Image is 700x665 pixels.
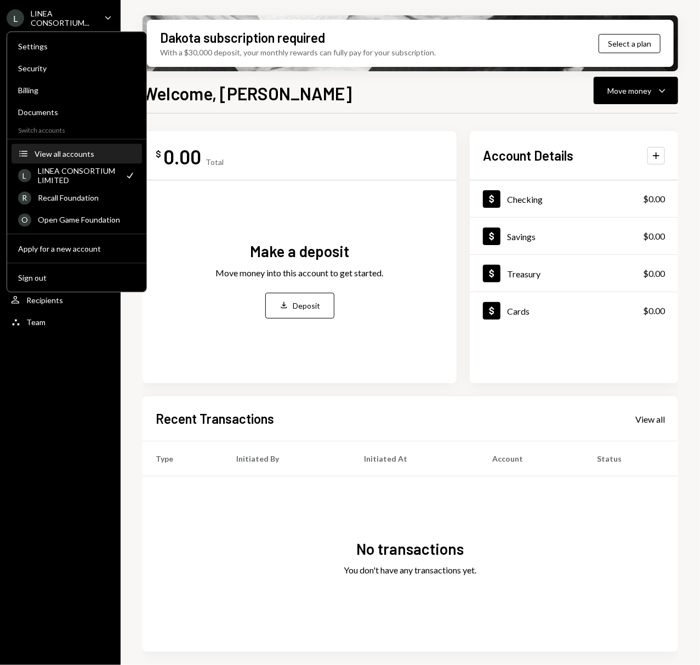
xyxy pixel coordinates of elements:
th: Account [479,441,584,476]
a: Treasury$0.00 [470,255,678,292]
div: Documents [18,107,135,117]
div: $0.00 [643,267,665,280]
div: Apply for a new account [18,244,135,253]
div: O [18,213,31,226]
div: Recipients [26,295,63,305]
div: Security [18,64,135,73]
div: With a $30,000 deposit, your monthly rewards can fully pay for your subscription. [160,47,436,58]
div: View all accounts [35,149,135,158]
a: Billing [12,80,142,100]
button: Sign out [12,268,142,288]
div: Open Game Foundation [38,215,135,224]
div: Move money [607,85,651,96]
div: Switch accounts [7,124,146,134]
div: Move money into this account to get started. [216,266,384,280]
div: L [18,169,31,182]
h2: Recent Transactions [156,410,274,428]
div: $0.00 [643,230,665,243]
a: View all [635,413,665,425]
button: Move money [594,77,678,104]
div: R [18,191,31,204]
div: $ [156,149,161,160]
div: Deposit [293,300,321,311]
div: Cards [507,306,530,316]
button: Apply for a new account [12,239,142,259]
a: RRecall Foundation [12,187,142,207]
a: Documents [12,102,142,122]
div: Treasury [507,269,540,279]
a: Team [7,312,114,332]
th: Type [143,441,223,476]
div: LINEA CONSORTIUM... [31,9,95,27]
div: LINEA CONSORTIUM LIMITED [38,166,118,185]
h1: Welcome, [PERSON_NAME] [143,82,352,104]
a: Settings [12,36,142,56]
h2: Account Details [483,146,573,164]
th: Initiated At [351,441,479,476]
div: Sign out [18,273,135,282]
button: Deposit [265,293,334,319]
div: No transactions [357,538,464,560]
a: Savings$0.00 [470,218,678,254]
button: Select a plan [599,34,661,53]
a: Security [12,58,142,78]
a: Recipients [7,290,114,310]
a: Checking$0.00 [470,180,678,217]
div: You don't have any transactions yet. [344,564,477,577]
div: $0.00 [643,192,665,206]
div: Settings [18,42,135,51]
a: OOpen Game Foundation [12,209,142,229]
div: Total [206,157,224,167]
div: Billing [18,86,135,95]
div: Recall Foundation [38,193,135,202]
div: Team [26,317,45,327]
div: Dakota subscription required [160,29,325,47]
button: View all accounts [12,144,142,164]
div: Make a deposit [250,241,349,262]
th: Status [584,441,678,476]
div: $0.00 [643,304,665,317]
a: Cards$0.00 [470,292,678,329]
div: Savings [507,231,536,242]
div: View all [635,414,665,425]
div: 0.00 [163,144,201,169]
th: Initiated By [223,441,350,476]
div: Checking [507,194,543,204]
div: L [7,9,24,27]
